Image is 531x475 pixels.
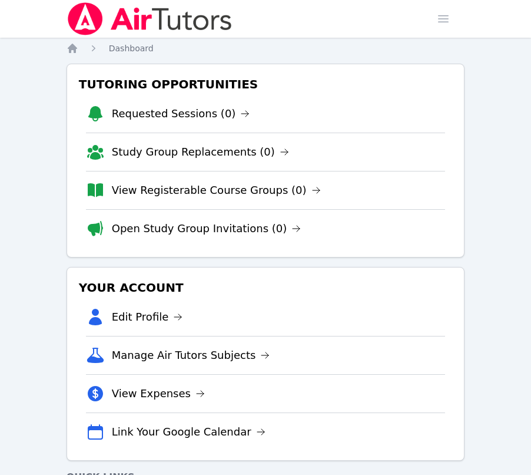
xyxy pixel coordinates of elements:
[112,424,265,440] a: Link Your Google Calendar
[67,42,465,54] nav: Breadcrumb
[77,277,455,298] h3: Your Account
[112,385,205,402] a: View Expenses
[77,74,455,95] h3: Tutoring Opportunities
[112,182,321,199] a: View Registerable Course Groups (0)
[112,105,250,122] a: Requested Sessions (0)
[112,220,301,237] a: Open Study Group Invitations (0)
[112,144,289,160] a: Study Group Replacements (0)
[109,42,154,54] a: Dashboard
[112,347,270,364] a: Manage Air Tutors Subjects
[67,2,233,35] img: Air Tutors
[109,44,154,53] span: Dashboard
[112,309,183,325] a: Edit Profile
